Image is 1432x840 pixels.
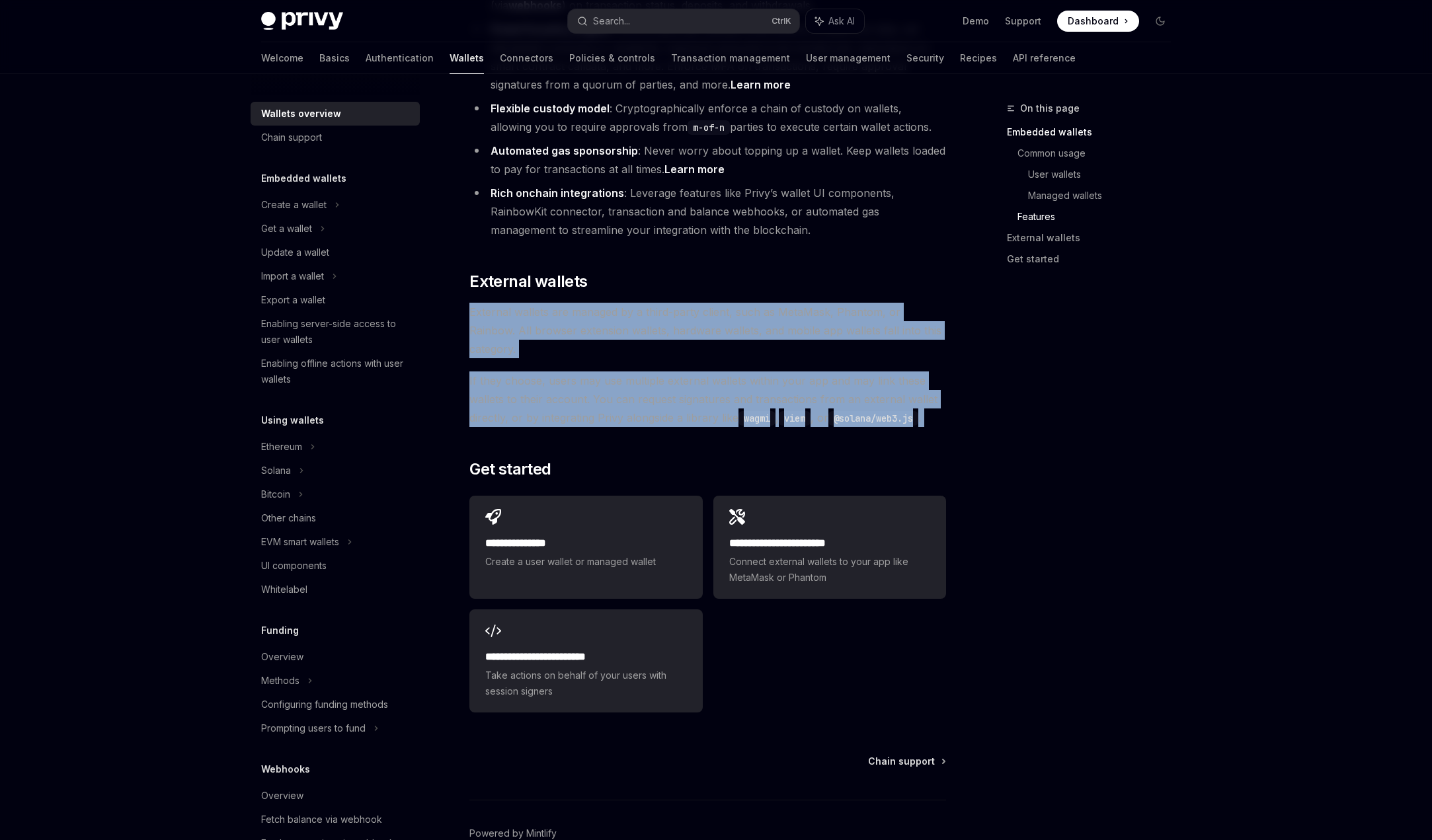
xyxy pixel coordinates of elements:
a: Overview [251,784,420,808]
div: Wallets overview [261,106,341,122]
a: Learn more [731,78,791,92]
div: Enabling server-side access to user wallets [261,316,412,348]
a: Overview [251,645,420,669]
button: Ask AI [806,9,864,33]
div: Export a wallet [261,292,325,308]
a: Managed wallets [1028,185,1181,206]
div: Bitcoin [261,486,290,502]
div: Update a wallet [261,245,329,260]
a: Authentication [366,42,434,74]
div: Search... [593,13,630,29]
a: Enabling offline actions with user wallets [251,352,420,391]
div: Import a wallet [261,268,324,284]
div: Solana [261,463,291,478]
a: Policies & controls [569,42,655,74]
strong: Flexible custody model [491,102,610,115]
a: Dashboard [1057,11,1139,32]
div: UI components [261,558,327,574]
a: Fetch balance via webhook [251,808,420,831]
h5: Using wallets [261,412,324,428]
span: If they choose, users may use multiple external wallets within your app and may link these wallet... [469,371,946,427]
li: : Cryptographically enforce a chain of custody on wallets, allowing you to require approvals from... [469,99,946,136]
div: Configuring funding methods [261,697,388,712]
a: External wallets [1007,227,1181,248]
div: Ethereum [261,439,302,455]
a: Wallets [450,42,484,74]
a: Welcome [261,42,303,74]
a: Embedded wallets [1007,122,1181,143]
span: Get started [469,459,551,480]
button: Toggle dark mode [1150,11,1171,32]
a: Configuring funding methods [251,693,420,716]
div: Whitelabel [261,582,307,597]
h5: Embedded wallets [261,171,346,186]
div: Chain support [261,130,322,145]
div: Other chains [261,510,316,526]
a: Other chains [251,506,420,530]
span: Create a user wallet or managed wallet [485,554,686,570]
code: viem [779,411,811,426]
a: Enabling server-side access to user wallets [251,312,420,352]
button: Search...CtrlK [568,9,799,33]
a: Chain support [868,755,945,768]
a: User wallets [1028,164,1181,185]
span: Ctrl K [772,16,791,26]
div: EVM smart wallets [261,534,339,550]
div: Overview [261,788,303,804]
span: Connect external wallets to your app like MetaMask or Phantom [729,554,930,586]
li: : Leverage features like Privy’s wallet UI components, RainbowKit connector, transaction and bala... [469,184,946,239]
code: m-of-n [688,120,730,135]
a: Whitelabel [251,578,420,601]
code: @solana/web3.js [828,411,918,426]
a: Get started [1007,248,1181,270]
span: Take actions on behalf of your users with session signers [485,668,686,699]
a: Demo [963,15,989,28]
span: Ask AI [828,15,855,28]
strong: Rich onchain integrations [491,186,624,200]
div: Get a wallet [261,221,312,237]
a: Common usage [1017,143,1181,164]
a: Connectors [500,42,553,74]
span: Chain support [868,755,935,768]
a: Transaction management [671,42,790,74]
span: On this page [1020,100,1080,116]
span: External wallets [469,271,587,292]
div: Enabling offline actions with user wallets [261,356,412,387]
a: API reference [1013,42,1076,74]
img: dark logo [261,12,343,30]
span: Dashboard [1068,15,1119,28]
a: Basics [319,42,350,74]
a: Features [1017,206,1181,227]
div: Overview [261,649,303,665]
strong: Automated gas sponsorship [491,144,638,157]
a: UI components [251,554,420,578]
a: User management [806,42,891,74]
a: Wallets overview [251,102,420,126]
a: Learn more [664,163,725,176]
span: External wallets are managed by a third-party client, such as MetaMask, Phantom, or Rainbow. All ... [469,303,946,358]
a: Support [1005,15,1041,28]
h5: Webhooks [261,761,310,777]
li: : Never worry about topping up a wallet. Keep wallets loaded to pay for transactions at all times. [469,141,946,178]
a: Update a wallet [251,241,420,264]
a: Powered by Mintlify [469,827,557,840]
div: Fetch balance via webhook [261,812,382,827]
code: wagmi [738,411,776,426]
h5: Funding [261,623,299,638]
a: Export a wallet [251,288,420,312]
a: Security [906,42,944,74]
div: Create a wallet [261,197,327,213]
div: Prompting users to fund [261,720,366,736]
div: Methods [261,673,299,689]
a: Chain support [251,126,420,149]
a: Recipes [960,42,997,74]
